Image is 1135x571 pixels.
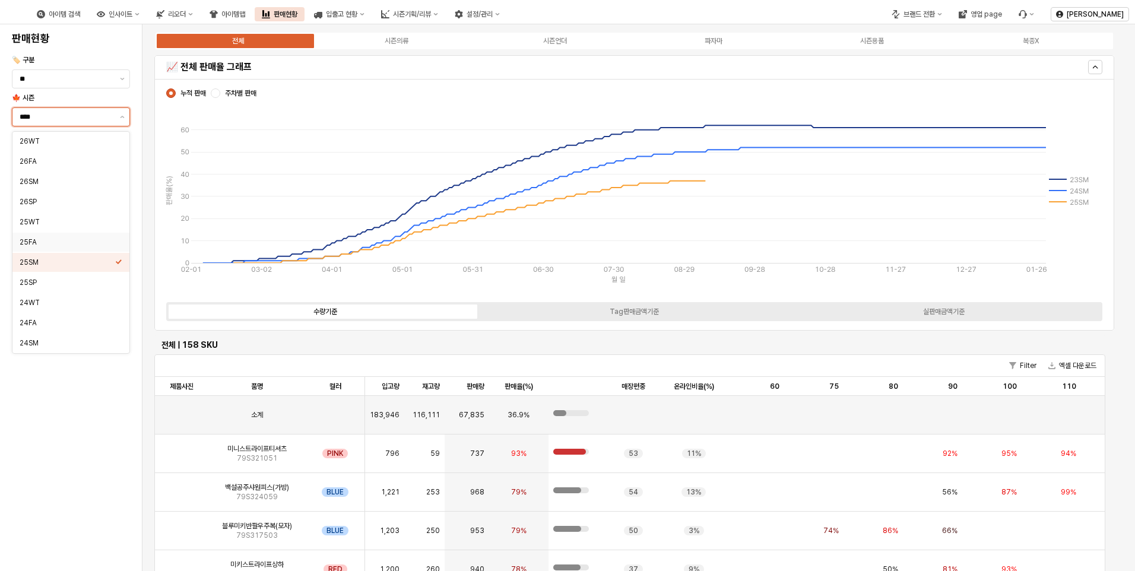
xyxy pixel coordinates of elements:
div: 설정/관리 [467,10,493,18]
span: BLUE [326,487,344,497]
span: 입고량 [382,382,400,391]
div: 시즌의류 [385,37,408,45]
span: 3% [689,526,699,535]
button: 엑셀 다운로드 [1044,359,1101,373]
span: 80 [889,382,898,391]
div: 26SM [20,177,115,186]
div: 실판매금액기준 [923,307,965,316]
span: 온라인비율(%) [674,382,714,391]
div: 복종X [1023,37,1039,45]
span: 블루미키반팔우주복(모자) [222,521,292,531]
span: 953 [470,526,484,535]
span: 100 [1003,382,1017,391]
span: BLUE [326,526,344,535]
span: 737 [470,449,484,458]
span: 제품사진 [170,382,194,391]
div: Menu item 6 [1012,7,1041,21]
div: 인사이트 [90,7,147,21]
button: Hide [1088,60,1102,74]
span: 79% [511,526,527,535]
span: 50 [629,526,638,535]
div: 전체 [232,37,244,45]
div: 24SM [20,338,115,348]
span: 95% [1001,449,1017,458]
span: 99% [1061,487,1076,497]
span: 미키스트라이프상하 [230,560,284,569]
label: 시즌의류 [317,36,475,46]
span: 36.9% [508,410,530,420]
span: 🍁 시즌 [12,94,34,102]
span: 79S321051 [237,453,277,463]
div: 26FA [20,157,115,166]
span: 94% [1061,449,1076,458]
div: Tag판매금액기준 [610,307,659,316]
span: 56% [942,487,958,497]
label: 수량기준 [170,306,480,317]
h6: 전체 | 158 SKU [161,340,1098,350]
span: 품명 [251,382,263,391]
div: 영업 page [952,7,1009,21]
span: 183,946 [370,410,400,420]
div: 26WT [20,137,115,146]
span: 백설공주샤원피스(가방) [225,483,289,492]
p: [PERSON_NAME] [1067,9,1124,19]
div: 시즌용품 [860,37,884,45]
span: 판매량 [467,382,484,391]
div: 24FA [20,318,115,328]
span: PINK [327,449,343,458]
span: 소계 [251,410,263,420]
span: 판매율(%) [505,382,533,391]
span: 93% [511,449,527,458]
span: 13% [686,487,701,497]
span: 미니스트라이프티셔츠 [227,444,287,453]
label: 파자마 [635,36,793,46]
span: 11% [687,449,701,458]
div: 설정/관리 [448,7,507,21]
span: 110 [1062,382,1076,391]
div: 판매현황 [255,7,305,21]
span: 253 [426,487,440,497]
div: 25SP [20,278,115,287]
span: 1,203 [380,526,400,535]
span: 컬러 [329,382,341,391]
span: 🏷️ 구분 [12,56,34,64]
span: 67,835 [459,410,484,420]
div: 리오더 [149,7,200,21]
label: 실판매금액기준 [789,306,1098,317]
div: 시즌언더 [543,37,567,45]
span: 79S324059 [236,492,278,502]
span: 74% [823,526,839,535]
span: 60 [770,382,779,391]
label: 시즌언더 [475,36,634,46]
button: 제안 사항 표시 [115,70,129,88]
div: 수량기준 [313,307,337,316]
h4: 판매현황 [12,33,130,45]
div: 시즌기획/리뷰 [393,10,431,18]
span: 87% [1001,487,1017,497]
label: Tag판매금액기준 [480,306,789,317]
div: 브랜드 전환 [903,10,935,18]
div: 리오더 [168,10,186,18]
span: 59 [430,449,440,458]
main: App Frame [142,24,1135,571]
span: 53 [629,449,638,458]
span: 누적 판매 [180,88,206,98]
div: 25FA [20,237,115,247]
div: 입출고 현황 [326,10,357,18]
h5: 📈 전체 판매율 그래프 [166,61,866,73]
span: 79S317503 [236,531,278,540]
label: 전체 [158,36,317,46]
span: 92% [943,449,958,458]
div: 25SM [20,258,115,267]
label: 복종X [952,36,1110,46]
div: 파자마 [705,37,722,45]
span: 재고량 [422,382,440,391]
span: 매장편중 [622,382,645,391]
div: 25WT [20,217,115,227]
div: 아이템맵 [202,7,252,21]
div: 판매현황 [274,10,297,18]
div: 브랜드 전환 [884,7,949,21]
span: 90 [948,382,958,391]
span: 66% [942,526,958,535]
div: 시즌기획/리뷰 [374,7,445,21]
